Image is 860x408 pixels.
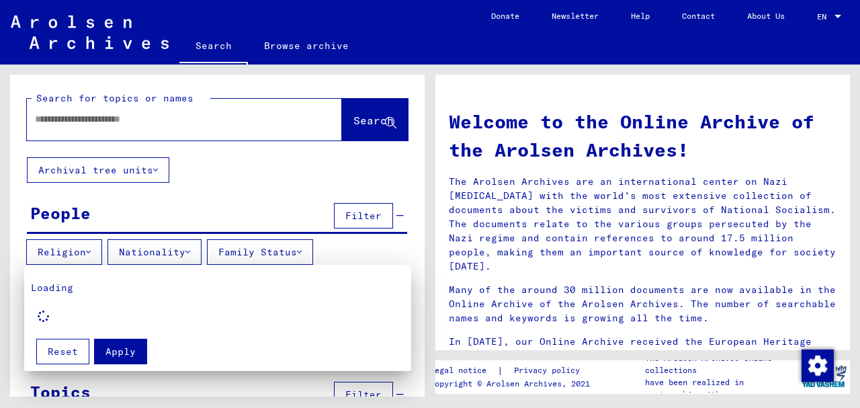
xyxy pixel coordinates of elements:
img: Change consent [802,350,834,382]
p: Loading [31,281,404,295]
button: Apply [94,338,147,364]
span: Apply [105,345,136,357]
span: Reset [48,345,78,357]
div: Change consent [801,349,833,381]
button: Reset [36,338,89,364]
